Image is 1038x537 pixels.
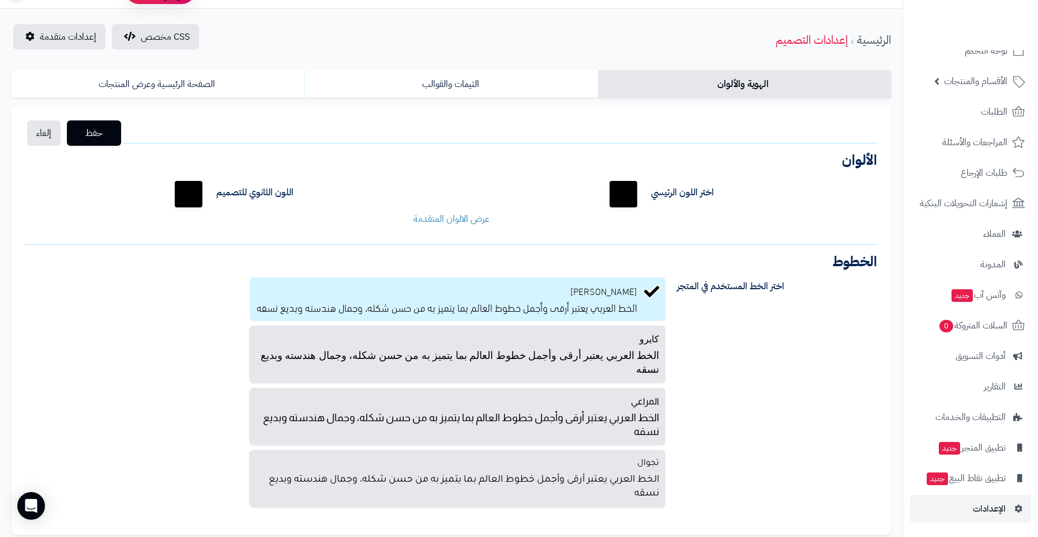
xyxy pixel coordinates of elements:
a: لوحة التحكم [910,37,1031,65]
span: الأقسام والمنتجات [944,73,1007,89]
p: الخط العربي يعتبر أرقى وأجمل خطوط العالم بما يتميز به من حسن شكله، وجمال هندسته وبديع نسقه [256,346,659,376]
span: حفظ [76,126,112,140]
span: جديد [939,442,960,455]
a: تطبيق المتجرجديد [910,434,1031,462]
span: المراعي [631,396,659,406]
span: جديد [927,472,948,485]
a: الرئيسية [857,31,891,48]
span: التقارير [984,379,1006,395]
a: العملاء [910,220,1031,248]
a: إعدادات التصميم [776,31,848,48]
a: الطلبات [910,98,1031,126]
a: التطبيقات والخدمات [910,403,1031,431]
span: أدوات التسويق [956,348,1006,364]
a: المراجعات والأسئلة [910,128,1031,156]
button: CSS مخصص [112,24,199,50]
span: السلات المتروكة [938,317,1007,334]
span: جديد [951,289,973,302]
a: المدونة [910,251,1031,278]
a: عرض الالوان المتقدمة [413,212,490,226]
span: كايرو [640,334,659,344]
label: اختر الخط المستخدم في المتجر [668,277,886,296]
span: المراجعات والأسئلة [942,134,1007,150]
span: الإعدادات [973,501,1006,517]
a: إعدادات متقدمة [13,24,106,50]
span: طلبات الإرجاع [961,165,1007,181]
a: أدوات التسويق [910,342,1031,370]
span: 0 [939,320,953,332]
a: الإعدادات [910,495,1031,523]
p: الخط العربي يعتبر أرقى وأجمل خطوط العالم بما يتميز به من حسن شكله، وجمال هندسته وبديع نسقه [257,298,637,314]
span: المدونة [980,256,1006,273]
span: تطبيق المتجر [938,440,1006,456]
p: الخط العربي يعتبر أرقى وأجمل خطوط العالم بما يتميز به من حسن شكله، وجمال هندسته وبديع نسقه [256,409,659,438]
label: اللون الثانوي للتصميم [216,186,294,199]
span: التطبيقات والخدمات [935,409,1006,425]
a: السلات المتروكة0 [910,312,1031,339]
span: إشعارات التحويلات البنكية [920,195,1007,211]
span: إعدادات متقدمة [40,30,96,44]
a: إلغاء [27,120,61,146]
a: تطبيق نقاط البيعجديد [910,464,1031,492]
a: التقارير [910,373,1031,400]
span: تجوال [637,459,659,468]
span: العملاء [983,226,1006,242]
a: الثيمات والقوالب [304,70,597,98]
div: Open Intercom Messenger [17,492,45,520]
span: لوحة التحكم [965,43,1007,59]
h3: الألوان [25,153,877,167]
h3: الخطوط [25,255,877,268]
span: تطبيق نقاط البيع [926,470,1006,486]
a: إشعارات التحويلات البنكية [910,190,1031,217]
span: الطلبات [981,104,1007,120]
a: وآتس آبجديد [910,281,1031,309]
label: اختر اللون الرئيسي [651,186,714,199]
span: CSS مخصص [141,30,190,44]
a: الصفحة الرئيسية وعرض المنتجات [12,70,304,98]
a: طلبات الإرجاع [910,159,1031,187]
span: [PERSON_NAME] [570,284,637,297]
p: الخط العربي يعتبر أرقى وأجمل خطوط العالم بما يتميز به من حسن شكله، وجمال هندسته وبديع نسقه [256,471,659,501]
a: الهوية والألوان [598,70,891,98]
span: وآتس آب [950,287,1006,303]
button: حفظ [67,120,121,146]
